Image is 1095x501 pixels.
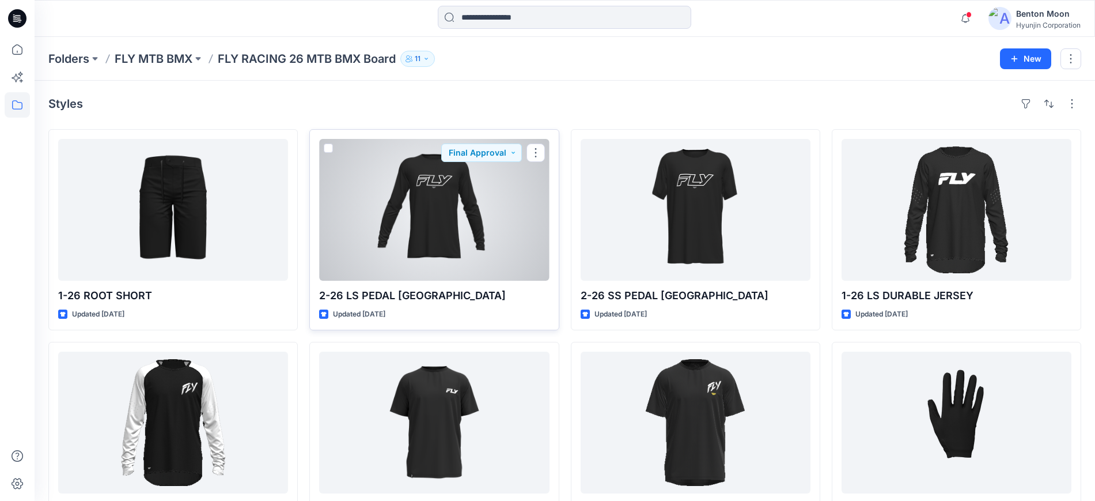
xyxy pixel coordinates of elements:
a: 1-26 ROOT SHORT [58,139,288,281]
p: Updated [DATE] [72,308,124,321]
button: 11 [400,51,435,67]
p: 11 [415,52,420,65]
p: 2-26 LS PEDAL [GEOGRAPHIC_DATA] [319,288,549,304]
p: Updated [DATE] [855,308,908,321]
p: 1-26 ROOT SHORT [58,288,288,304]
a: Folders [48,51,89,67]
p: Updated [DATE] [333,308,385,321]
a: 2-26 SS PEDAL JERSEY [581,139,810,281]
img: avatar [988,7,1011,30]
button: New [1000,48,1051,69]
h4: Styles [48,97,83,111]
p: 1-26 LS DURABLE JERSEY [842,288,1071,304]
p: FLY RACING 26 MTB BMX Board [218,51,396,67]
p: Updated [DATE] [594,308,647,321]
a: 1-26 ACTION SE JERSEY [581,352,810,494]
a: 2-26 LS PEDAL JERSEY [319,139,549,281]
a: 1-26 MESH GLOVE [842,352,1071,494]
a: 3-26 ACTION JERSEY [319,352,549,494]
p: 2-26 SS PEDAL [GEOGRAPHIC_DATA] [581,288,810,304]
div: Benton Moon [1016,7,1081,21]
a: 1-26 LS DURABLE JERSEY [842,139,1071,281]
a: FLY MTB BMX [115,51,192,67]
div: Hyunjin Corporation [1016,21,1081,29]
a: 1-26 LS DURABLE SE JERSEY [58,352,288,494]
